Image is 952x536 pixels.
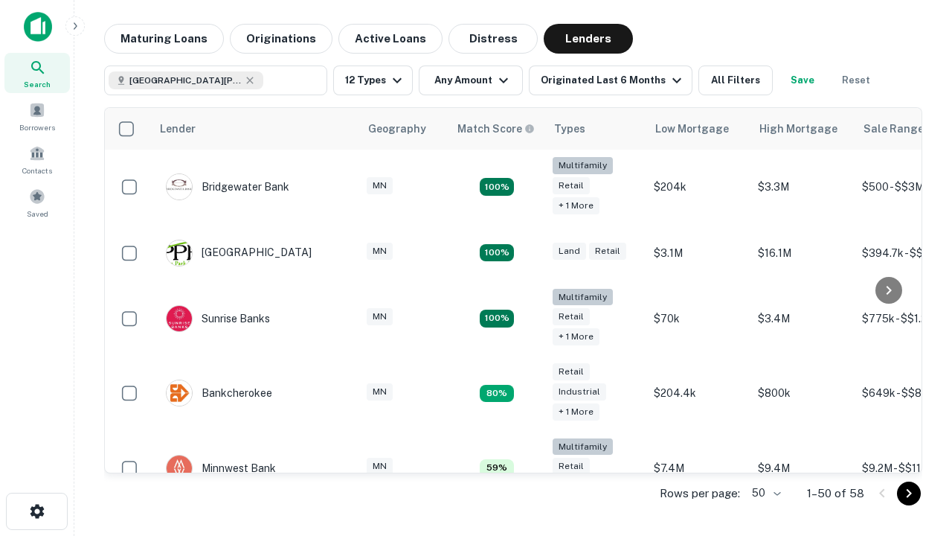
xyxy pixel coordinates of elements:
[863,120,924,138] div: Sale Range
[750,281,855,357] td: $3.4M
[759,120,837,138] div: High Mortgage
[27,208,48,220] span: Saved
[553,383,606,401] div: Industrial
[646,281,750,357] td: $70k
[167,240,192,266] img: picture
[359,108,448,150] th: Geography
[367,383,393,401] div: MN
[750,150,855,225] td: $3.3M
[151,108,359,150] th: Lender
[646,431,750,506] td: $7.4M
[480,244,514,262] div: Matching Properties: 10, hasApolloMatch: undefined
[129,74,241,87] span: [GEOGRAPHIC_DATA][PERSON_NAME], [GEOGRAPHIC_DATA], [GEOGRAPHIC_DATA]
[4,182,70,223] a: Saved
[367,177,393,194] div: MN
[750,431,855,506] td: $9.4M
[646,108,750,150] th: Low Mortgage
[166,455,276,482] div: Minnwest Bank
[480,178,514,196] div: Matching Properties: 18, hasApolloMatch: undefined
[660,485,740,502] p: Rows per page:
[545,108,646,150] th: Types
[448,24,538,54] button: Distress
[24,78,51,90] span: Search
[367,308,393,325] div: MN
[553,197,599,214] div: + 1 more
[457,121,535,137] div: Capitalize uses an advanced AI algorithm to match your search with the best lender. The match sco...
[367,243,393,260] div: MN
[4,53,70,93] a: Search
[166,305,270,332] div: Sunrise Banks
[22,165,52,176] span: Contacts
[553,363,590,380] div: Retail
[448,108,545,150] th: Capitalize uses an advanced AI algorithm to match your search with the best lender. The match sco...
[554,120,585,138] div: Types
[367,458,393,475] div: MN
[779,66,826,95] button: Save your search to get updates of matches that match your search criteria.
[646,150,750,225] td: $204k
[897,482,921,505] button: Go to next page
[166,380,272,406] div: Bankcherokee
[338,24,443,54] button: Active Loans
[553,328,599,345] div: + 1 more
[419,66,523,95] button: Any Amount
[655,120,729,138] div: Low Mortgage
[553,157,613,174] div: Multifamily
[750,108,855,150] th: High Mortgage
[529,66,692,95] button: Originated Last 6 Months
[553,308,590,325] div: Retail
[544,24,633,54] button: Lenders
[333,66,413,95] button: 12 Types
[878,369,952,441] iframe: Chat Widget
[832,66,880,95] button: Reset
[646,356,750,431] td: $204.4k
[746,482,783,504] div: 50
[541,71,686,89] div: Originated Last 6 Months
[19,121,55,133] span: Borrowers
[553,458,590,475] div: Retail
[457,121,532,137] h6: Match Score
[553,243,586,260] div: Land
[166,240,312,267] div: [GEOGRAPHIC_DATA]
[167,380,192,406] img: picture
[167,306,192,331] img: picture
[553,438,613,456] div: Multifamily
[104,24,224,54] button: Maturing Loans
[230,24,332,54] button: Originations
[553,177,590,194] div: Retail
[480,459,514,477] div: Matching Properties: 6, hasApolloMatch: undefined
[553,289,613,306] div: Multifamily
[553,403,599,421] div: + 1 more
[750,356,855,431] td: $800k
[750,225,855,281] td: $16.1M
[167,456,192,481] img: picture
[24,12,52,42] img: capitalize-icon.png
[480,385,514,403] div: Matching Properties: 8, hasApolloMatch: undefined
[160,120,196,138] div: Lender
[368,120,426,138] div: Geography
[646,225,750,281] td: $3.1M
[480,310,514,328] div: Matching Properties: 14, hasApolloMatch: undefined
[589,243,626,260] div: Retail
[166,173,289,200] div: Bridgewater Bank
[4,96,70,136] a: Borrowers
[807,485,864,502] p: 1–50 of 58
[698,66,773,95] button: All Filters
[4,139,70,179] a: Contacts
[167,174,192,200] img: picture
